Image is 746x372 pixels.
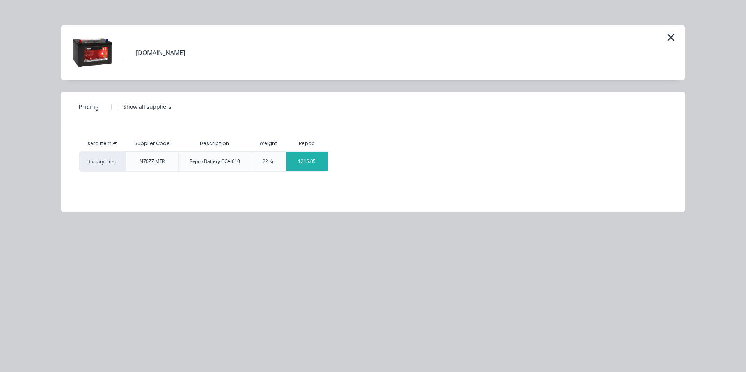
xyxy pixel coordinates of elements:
div: [DOMAIN_NAME] [136,48,185,57]
div: Supplier Code [128,134,176,153]
div: factory_item [79,151,126,172]
div: 22 Kg [263,158,275,165]
div: Xero Item # [79,136,126,151]
div: Repco [299,140,315,147]
img: E.BATTERY.CCA610.SO [73,33,112,72]
div: Description [194,134,235,153]
div: $215.05 [286,152,328,171]
div: Repco Battery CCA 610 [190,158,240,165]
span: Pricing [78,102,99,112]
div: Weight [253,134,284,153]
div: N70ZZ MFR [140,158,165,165]
div: Show all suppliers [123,103,171,111]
